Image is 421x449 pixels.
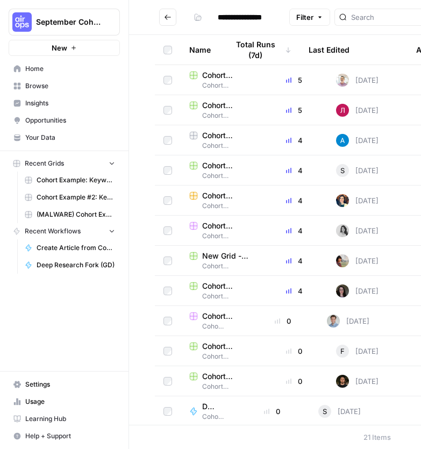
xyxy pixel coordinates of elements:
div: [DATE] [336,375,379,388]
img: fvupjppv8b9nt3h87yhfikz8g0rq [336,284,349,297]
span: Cohort Session 7 ([PERSON_NAME]) [202,190,253,201]
span: Cohort Session 7 [202,412,226,422]
a: Cohort Session 7 ( KO [URL][DOMAIN_NAME] )Cohort Session 7 [189,70,253,90]
span: Deep Research Fork (GD) [37,260,115,270]
div: 21 Items [363,432,391,443]
div: 0 [270,346,319,357]
a: Cohort Session 7 ([PERSON_NAME])Cohort Session 7 [189,130,253,151]
div: [DATE] [327,315,369,327]
div: [DATE] [336,134,379,147]
span: Home [25,64,115,74]
div: 4 [270,165,319,176]
img: um3ujnp70du166xluvydotei755a [336,224,349,237]
span: Cohort Session 7 GD [202,311,239,322]
span: Cohort Session 7 [189,382,253,391]
a: Create Article from Content Brief Fork ([PERSON_NAME]) [20,239,120,256]
div: Total Runs (7d) [228,35,291,65]
button: Filter [289,9,330,26]
img: vhcss6fui7gopbnba71r9qo3omld [336,254,349,267]
span: Settings [25,380,115,389]
a: Your Data [9,129,120,146]
div: [DATE] [336,254,379,267]
div: [DATE] [336,284,379,297]
a: Cohort Session 7 ([PERSON_NAME])Cohort Session 7 [189,190,253,211]
a: Cohort session 7 ([PERSON_NAME])Cohort Session 7 [189,281,253,301]
span: Recent Workflows [25,226,81,236]
div: [DATE] [336,164,379,177]
img: o40g34h41o3ydjkzar3qf09tazp8 [336,104,349,117]
div: 0 [243,406,301,417]
span: Cohort Session 7 [189,81,253,90]
span: Filter [296,12,313,23]
div: 0 [270,376,319,387]
a: (MALWARE) Cohort Example: Keyword -> Outline -> Article (KO) [20,206,120,223]
button: Recent Grids [9,155,120,172]
span: Cohort Swssion 7 ([PERSON_NAME]) [202,100,253,111]
img: o3cqybgnmipr355j8nz4zpq1mc6x [336,134,349,147]
a: Cohort Example: Keyword -> Outline -> Article [20,172,120,189]
span: Create Article from Content Brief Fork ([PERSON_NAME]) [37,243,115,253]
button: Go back [159,9,176,26]
span: New [52,42,67,53]
a: New Grid - [PERSON_NAME]Cohort Session 7 [189,251,253,271]
div: [DATE] [336,194,379,207]
img: jfqs3079v2d0ynct2zz6w6q7w8l7 [327,315,340,327]
a: Cohort session 7 ([PERSON_NAME])Cohort Session 7 [189,220,253,241]
span: Cohort Session 7 [189,291,253,301]
span: Your Data [25,133,115,142]
span: Cohort Session 7 ( KO [URL][DOMAIN_NAME] ) [202,70,253,81]
span: Cohort Session 7 ([PERSON_NAME]) [202,160,253,171]
span: Usage [25,397,115,407]
button: New [9,40,120,56]
img: rnewfn8ozkblbv4ke1ie5hzqeirw [336,74,349,87]
img: 46oskw75a0b6ifjb5gtmemov6r07 [336,194,349,207]
a: Learning Hub [9,410,120,427]
a: Cohort Session 7 ([PERSON_NAME])Cohort Session 7 [189,160,253,181]
a: Opportunities [9,112,120,129]
div: 4 [270,135,319,146]
span: Cohort Session 7 ([PERSON_NAME]) [202,371,253,382]
div: 4 [270,195,319,206]
a: Cohort Swssion 7 ([PERSON_NAME])Cohort Session 7 [189,100,253,120]
div: 5 [270,105,319,116]
div: Last Edited [309,35,349,65]
div: [DATE] [336,74,379,87]
span: Cohort session 7 ([PERSON_NAME]) [202,220,253,231]
span: Cohort Session 7 [189,141,253,151]
span: Cohort session 7 ([PERSON_NAME]) [202,281,253,291]
a: Cohort Session 7 ([PERSON_NAME])Cohort Session 7 [189,371,253,391]
a: Cohort Session 7 GDCohort Session 7 [189,311,239,331]
a: Settings [9,376,120,393]
a: Browse [9,77,120,95]
span: Cohort Session 7 [189,231,253,241]
span: Cohort Example #2: Keyword -> Outline -> Article (Hibaaq A) [37,193,115,202]
a: Deep Research Fork (GD) [20,256,120,274]
span: Browse [25,81,115,91]
a: Home [9,60,120,77]
span: Cohort Example: Keyword -> Outline -> Article [37,175,115,185]
a: Cohort Session 7 ([PERSON_NAME])Cohort Session 7 [189,341,253,361]
img: yb40j7jvyap6bv8k3d2kukw6raee [336,375,349,388]
span: Deep Research Fork ([PERSON_NAME]) [202,401,217,412]
span: New Grid - [PERSON_NAME] [202,251,253,261]
span: Cohort Session 7 ([PERSON_NAME]) [202,341,253,352]
span: Opportunities [25,116,115,125]
div: 0 [256,316,310,326]
span: Cohort Session 7 [189,111,253,120]
button: Workspace: September Cohort [9,9,120,35]
span: Cohort Session 7 [189,261,253,271]
span: S [323,406,327,417]
img: September Cohort Logo [12,12,32,32]
div: [DATE] [336,104,379,117]
span: Recent Grids [25,159,64,168]
span: Insights [25,98,115,108]
div: 4 [270,286,319,296]
a: Cohort Example #2: Keyword -> Outline -> Article (Hibaaq A) [20,189,120,206]
span: (MALWARE) Cohort Example: Keyword -> Outline -> Article (KO) [37,210,115,219]
span: Learning Hub [25,414,115,424]
div: 5 [270,75,319,85]
span: Cohort Session 7 [189,352,253,361]
a: Insights [9,95,120,112]
a: Usage [9,393,120,410]
span: September Cohort [36,17,101,27]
